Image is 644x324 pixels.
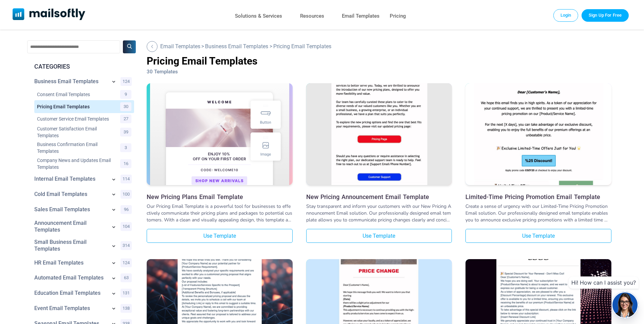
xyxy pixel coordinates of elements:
a: Show subcategories for Small Business Email Templates [110,242,117,251]
a: Category [34,191,107,198]
a: Show subcategories for Sales Email Templates [110,206,117,214]
div: CATEGORIES [29,62,134,71]
a: New Pricing Announcement Email Template [306,193,452,200]
div: Hi! How can I assist you? [569,276,639,289]
a: New Pricing Announcement Email Template [306,83,452,187]
a: Use Template [306,229,452,243]
a: Category [37,115,112,122]
a: Category [34,290,107,296]
a: Use Template [465,229,611,243]
a: Show subcategories for Internal Email Templates [110,176,117,184]
a: Category [34,220,107,233]
a: Login [553,9,578,21]
a: New Pricing Plans Email Template [147,193,293,200]
a: Show subcategories for Announcement Email Templates [110,223,117,232]
a: New Pricing Plans Email Template [147,83,293,187]
a: Show subcategories for Event Email Templates [110,305,117,313]
a: Solutions & Services [235,11,282,21]
h1: Pricing Email Templates [147,55,611,67]
a: Limited-Time Pricing Promotion Email Template [465,83,611,187]
a: Go Back [160,43,200,50]
a: Show subcategories for Automated Email Templates [110,275,117,283]
a: Show subcategories for Education Email Templates [110,290,117,298]
a: Category [34,274,107,281]
a: Category [37,141,112,155]
div: Our Pricing Email Template is a powerful tool for businesses to effectively communicate their pri... [147,203,293,223]
a: Category [37,103,112,110]
a: Pricing [390,11,406,21]
a: Category [34,206,107,213]
a: Resources [300,11,324,21]
a: Trial [582,9,629,21]
a: Category [34,176,107,182]
a: Category [34,305,107,312]
a: Category [37,91,112,98]
a: Show subcategories for HR Email Templates [110,259,117,268]
a: Category [34,78,107,85]
a: Limited-Time Pricing Promotion Email Template [465,193,611,200]
a: Email Templates [342,11,380,21]
a: Category [34,259,107,266]
img: New Pricing Announcement Email Template [306,3,452,265]
span: 30 Templates [147,69,178,75]
a: Category [37,157,112,170]
img: New Pricing Plans Email Template [147,62,293,206]
img: Search [127,44,132,49]
a: Use Template [147,229,293,243]
a: Show subcategories for Business Email Templates [110,78,117,86]
a: Mailsoftly [13,8,86,21]
a: Go Back [205,43,268,50]
img: Mailsoftly Logo [13,8,86,20]
div: Create a sense of urgency with our Limited-Time Pricing Promotion Email solution. Our professiona... [465,203,611,223]
a: Category [37,125,112,139]
div: > > [147,40,611,52]
img: Limited-Time Pricing Promotion Email Template [465,3,611,265]
a: Go Back [147,41,159,52]
div: Stay transparent and inform your customers with our New Pricing Announcement Email solution. Our ... [306,203,452,223]
a: Category [34,239,107,252]
a: Show subcategories for Cold Email Templates [110,191,117,199]
img: Back [150,45,154,48]
img: agent [611,292,639,318]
